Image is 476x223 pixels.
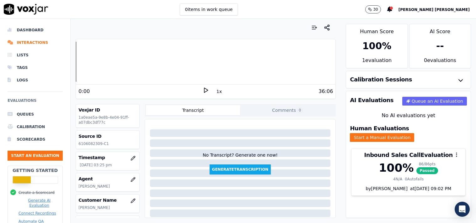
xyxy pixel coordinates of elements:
p: [PERSON_NAME] [78,184,136,189]
button: 30 [365,5,387,13]
div: 0 evaluation s [409,57,471,68]
div: 0 Autofails [405,177,424,182]
button: Connect Recordings [19,211,56,216]
h3: Calibration Sessions [350,77,412,82]
a: Scorecards [8,133,63,146]
a: Tags [8,61,63,74]
h2: Getting Started [13,167,58,174]
div: 100 % [362,40,392,52]
div: No AI evaluations yet [351,112,466,119]
h3: AI Evaluations [350,97,393,103]
button: Start a Manual Evaluation [350,133,414,142]
div: No Transcript? Generate one now! [203,152,278,164]
h3: Voxjar ID [78,107,136,113]
p: 30 [373,7,378,12]
div: 0:00 [78,88,90,95]
button: Create a Scorecard [19,190,55,195]
button: Start an Evaluation [8,151,63,161]
h3: Agent [78,176,136,182]
button: 0items in work queue [180,3,238,15]
a: Dashboard [8,24,63,36]
div: 36:06 [318,88,333,95]
button: 30 [365,5,381,13]
div: AI Score [409,24,471,35]
div: by [PERSON_NAME] [351,185,465,195]
span: Passed [416,167,438,174]
div: 100 % [379,162,414,174]
h3: Customer Name [78,197,136,203]
div: -- [436,40,444,52]
h3: Timestamp [78,154,136,161]
div: 4 N/A [393,177,402,182]
button: GenerateTranscription [210,164,271,174]
p: [DATE] 03:25 pm [80,163,136,168]
div: Open Intercom Messenger [455,202,470,217]
img: voxjar logo [4,4,48,15]
a: Queues [8,108,63,121]
span: 0 [297,107,303,113]
p: 1a0eae5a-9e8b-4e04-91ff-a07dbc3df77c [78,115,136,125]
button: Generate AI Evaluation [19,198,60,208]
p: [PERSON_NAME] [78,205,136,210]
div: at [DATE] 09:02 PM [408,185,451,192]
div: 1 evaluation [346,57,407,68]
button: Comments [240,105,334,115]
a: Interactions [8,36,63,49]
p: 6106082309-C1 [78,141,136,146]
a: Logs [8,74,63,86]
button: Queue an AI Evaluation [402,97,467,106]
div: Human Score [346,24,407,35]
span: [PERSON_NAME] [PERSON_NAME] [398,8,470,12]
h6: Evaluations [8,97,63,108]
button: Transcript [146,105,240,115]
button: 1x [215,87,223,96]
h3: Source ID [78,133,136,139]
button: [PERSON_NAME] [PERSON_NAME] [398,6,476,13]
a: Calibration [8,121,63,133]
div: 86 / 86 pts [416,162,438,167]
h3: Human Evaluations [350,126,409,131]
a: Lists [8,49,63,61]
